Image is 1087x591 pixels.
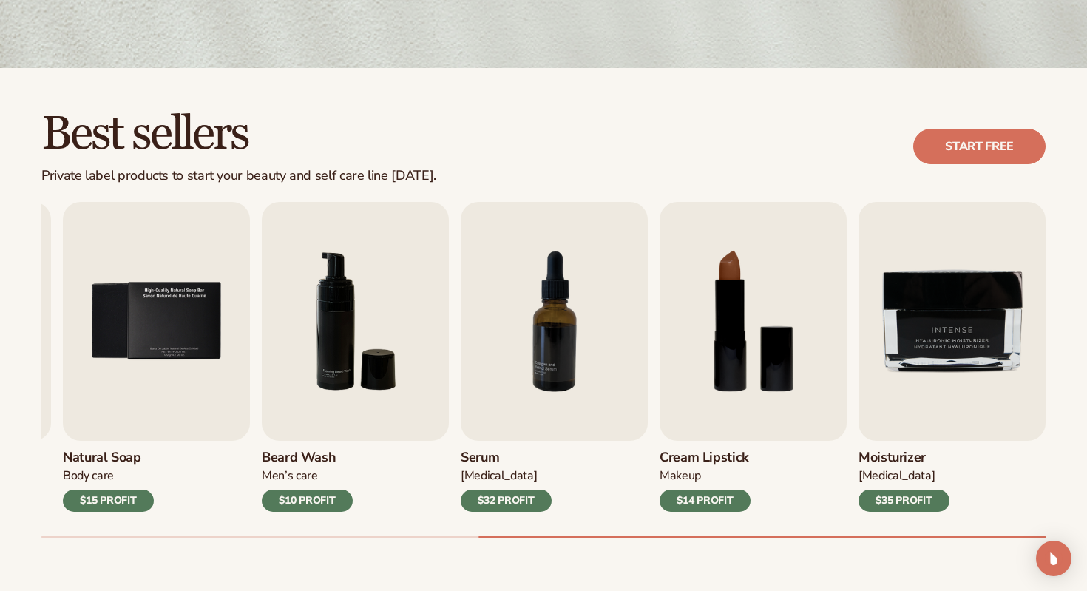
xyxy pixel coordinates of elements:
h3: Serum [461,450,552,466]
h2: Best sellers [41,109,436,159]
div: Makeup [660,468,751,484]
div: [MEDICAL_DATA] [461,468,552,484]
div: Body Care [63,468,154,484]
a: 7 / 9 [461,202,648,512]
a: 6 / 9 [262,202,449,512]
h3: Cream Lipstick [660,450,751,466]
div: Private label products to start your beauty and self care line [DATE]. [41,168,436,184]
h3: Beard Wash [262,450,353,466]
h3: Natural Soap [63,450,154,466]
a: Start free [913,129,1046,164]
div: $32 PROFIT [461,490,552,512]
a: 9 / 9 [859,202,1046,512]
div: $35 PROFIT [859,490,949,512]
div: $14 PROFIT [660,490,751,512]
div: Open Intercom Messenger [1036,541,1071,576]
div: $10 PROFIT [262,490,353,512]
div: $15 PROFIT [63,490,154,512]
div: [MEDICAL_DATA] [859,468,949,484]
h3: Moisturizer [859,450,949,466]
a: 8 / 9 [660,202,847,512]
a: 5 / 9 [63,202,250,512]
div: Men’s Care [262,468,353,484]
